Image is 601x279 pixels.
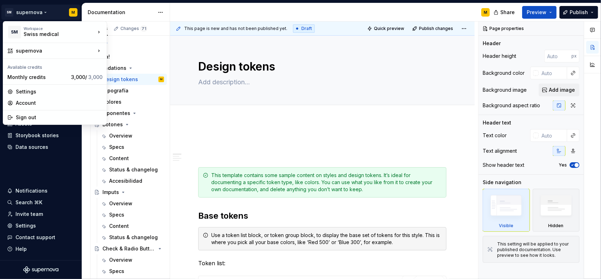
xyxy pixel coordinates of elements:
[16,114,102,121] div: Sign out
[24,26,95,31] div: Workspace
[16,47,95,54] div: supernova
[8,26,21,38] div: SM
[16,99,102,107] div: Account
[24,31,83,38] div: Swiss medical
[5,60,105,72] div: Available credits
[71,74,102,80] span: 3,000 /
[16,88,102,95] div: Settings
[88,74,102,80] span: 3,000
[7,74,68,81] div: Monthly credits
